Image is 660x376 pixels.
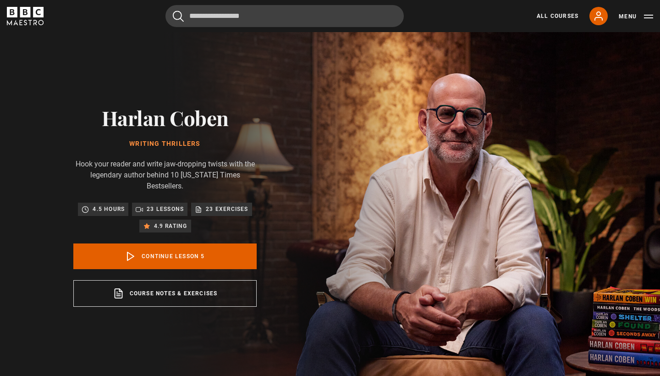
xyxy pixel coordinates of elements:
[93,205,125,214] p: 4.5 hours
[73,159,257,192] p: Hook your reader and write jaw-dropping twists with the legendary author behind 10 [US_STATE] Tim...
[73,243,257,269] a: Continue lesson 5
[154,221,187,231] p: 4.9 rating
[7,7,44,25] svg: BBC Maestro
[73,280,257,307] a: Course notes & exercises
[165,5,404,27] input: Search
[619,12,653,21] button: Toggle navigation
[206,205,248,214] p: 23 exercises
[147,205,184,214] p: 23 lessons
[73,140,257,148] h1: Writing Thrillers
[73,106,257,129] h2: Harlan Coben
[537,12,578,20] a: All Courses
[173,11,184,22] button: Submit the search query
